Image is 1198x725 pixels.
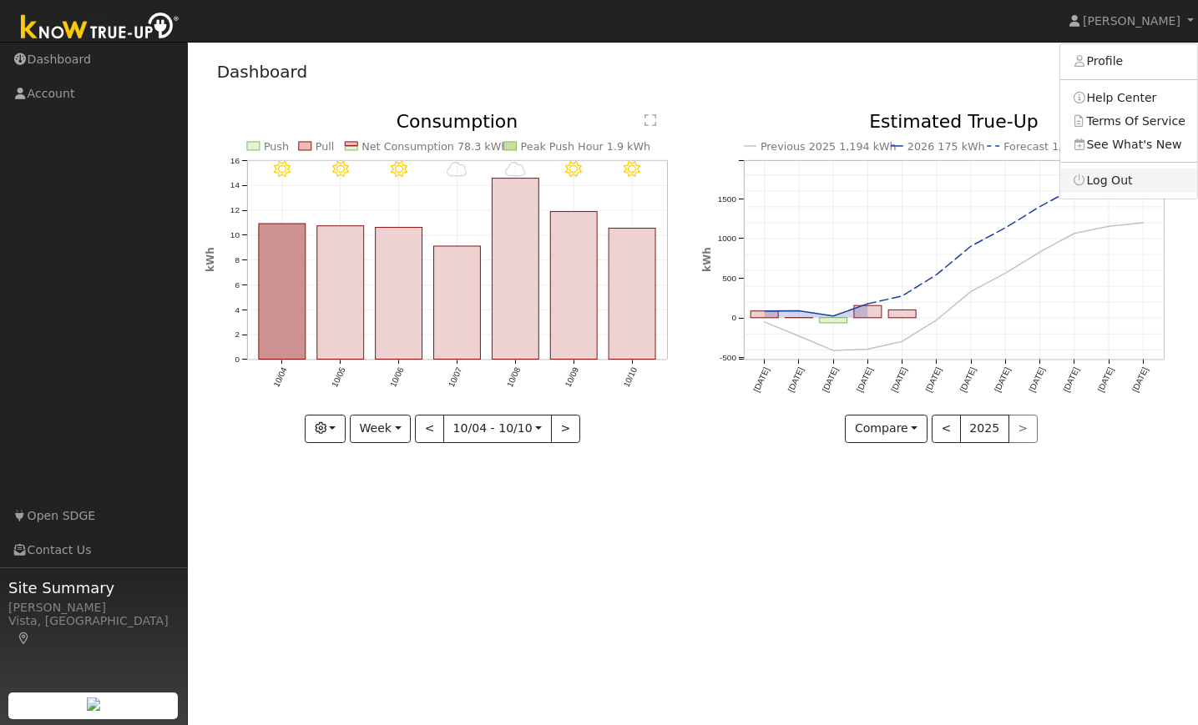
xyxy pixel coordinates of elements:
[1002,224,1008,231] circle: onclick=""
[622,366,639,390] text: 10/10
[786,366,805,394] text: [DATE]
[1060,109,1197,133] a: Terms Of Service
[761,308,767,315] circle: onclick=""
[968,289,974,295] circle: onclick=""
[644,113,656,127] text: 
[889,366,908,394] text: [DATE]
[845,415,928,443] button: Compare
[819,318,847,323] rect: onclick=""
[551,415,580,443] button: >
[717,234,736,244] text: 1000
[447,161,468,178] i: 10/07 - Cloudy
[1002,270,1008,277] circle: onclick=""
[751,311,778,318] rect: onclick=""
[388,366,406,390] text: 10/06
[316,140,335,153] text: Pull
[993,366,1012,394] text: [DATE]
[761,140,897,153] text: Previous 2025 1,194 kWh
[1037,249,1044,255] circle: onclick=""
[899,293,906,300] circle: onclick=""
[550,212,597,360] rect: onclick=""
[397,111,518,132] text: Consumption
[869,111,1039,132] text: Estimated True-Up
[505,366,523,390] text: 10/08
[8,599,179,617] div: [PERSON_NAME]
[492,179,538,360] rect: onclick=""
[1060,169,1197,192] a: Log Out
[933,317,940,324] circle: onclick=""
[230,156,240,165] text: 16
[521,140,651,153] text: Peak Push Hour 1.9 kWh
[907,140,985,153] text: 2026 175 kWh
[1060,86,1197,109] a: Help Center
[264,140,289,153] text: Push
[564,366,581,390] text: 10/09
[332,161,349,178] i: 10/05 - Clear
[1027,366,1046,394] text: [DATE]
[391,161,407,178] i: 10/06 - MostlyClear
[13,9,188,47] img: Know True-Up
[1071,230,1078,237] circle: onclick=""
[330,366,347,390] text: 10/05
[864,346,871,353] circle: onclick=""
[1060,133,1197,156] a: See What's New
[1003,140,1174,153] text: Forecast 1,764 kWh [ +47.8% ]
[235,305,240,315] text: 4
[376,228,422,360] rect: onclick=""
[1037,204,1044,210] circle: onclick=""
[731,314,736,323] text: 0
[1140,219,1147,226] circle: onclick=""
[230,231,240,240] text: 10
[415,415,444,443] button: <
[217,62,308,82] a: Dashboard
[958,366,978,394] text: [DATE]
[924,366,943,394] text: [DATE]
[230,181,240,190] text: 14
[434,246,481,360] rect: onclick=""
[1062,366,1081,394] text: [DATE]
[447,366,464,390] text: 10/07
[821,366,840,394] text: [DATE]
[230,206,240,215] text: 12
[751,366,771,394] text: [DATE]
[350,415,411,443] button: Week
[205,248,216,273] text: kWh
[830,313,837,320] circle: onclick=""
[864,301,871,308] circle: onclick=""
[701,248,713,273] text: kWh
[722,274,736,283] text: 500
[274,161,291,178] i: 10/04 - Clear
[855,366,874,394] text: [DATE]
[8,612,179,647] div: Vista, [GEOGRAPHIC_DATA]
[960,415,1009,443] button: 2025
[1105,224,1112,230] circle: onclick=""
[854,306,882,319] rect: onclick=""
[235,255,240,264] text: 8
[505,161,526,178] i: 10/08 - Cloudy
[317,226,364,360] rect: onclick=""
[1060,50,1197,73] a: Profile
[566,161,583,178] i: 10/09 - MostlyClear
[443,415,552,443] button: 10/04 - 10/10
[271,366,289,390] text: 10/04
[796,333,802,340] circle: onclick=""
[796,308,802,315] circle: onclick=""
[1083,14,1180,28] span: [PERSON_NAME]
[8,576,179,599] span: Site Summary
[968,243,974,249] circle: onclick=""
[761,319,767,325] circle: onclick=""
[1130,366,1150,394] text: [DATE]
[830,348,837,355] circle: onclick=""
[888,310,916,318] rect: onclick=""
[932,415,961,443] button: <
[624,161,641,178] i: 10/10 - MostlyClear
[259,224,306,360] rect: onclick=""
[17,632,32,645] a: Map
[1096,366,1115,394] text: [DATE]
[717,194,736,204] text: 1500
[235,280,240,289] text: 6
[899,339,906,345] circle: onclick=""
[933,272,940,279] circle: onclick=""
[361,140,508,153] text: Net Consumption 78.3 kWh
[720,354,736,363] text: -500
